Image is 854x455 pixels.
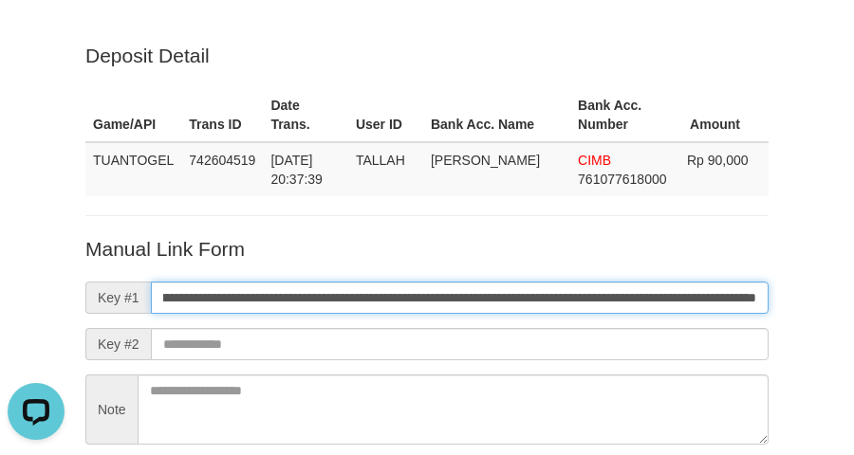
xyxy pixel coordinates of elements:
span: [DATE] 20:37:39 [270,153,323,187]
span: CIMB [578,153,611,168]
th: Bank Acc. Name [423,88,570,142]
span: TALLAH [356,153,405,168]
span: Key #2 [85,328,151,360]
th: Game/API [85,88,181,142]
th: User ID [348,88,423,142]
span: Key #1 [85,282,151,314]
th: Trans ID [181,88,263,142]
span: Rp 90,000 [687,153,749,168]
td: 742604519 [181,142,263,196]
p: Manual Link Form [85,235,769,263]
th: Date Trans. [263,88,347,142]
button: Open LiveChat chat widget [8,8,65,64]
td: TUANTOGEL [85,142,181,196]
span: [PERSON_NAME] [431,153,540,168]
span: Note [85,374,138,445]
th: Bank Acc. Number [570,88,679,142]
th: Amount [679,88,769,142]
p: Deposit Detail [85,42,769,69]
span: Copy 761077618000 to clipboard [578,172,666,187]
